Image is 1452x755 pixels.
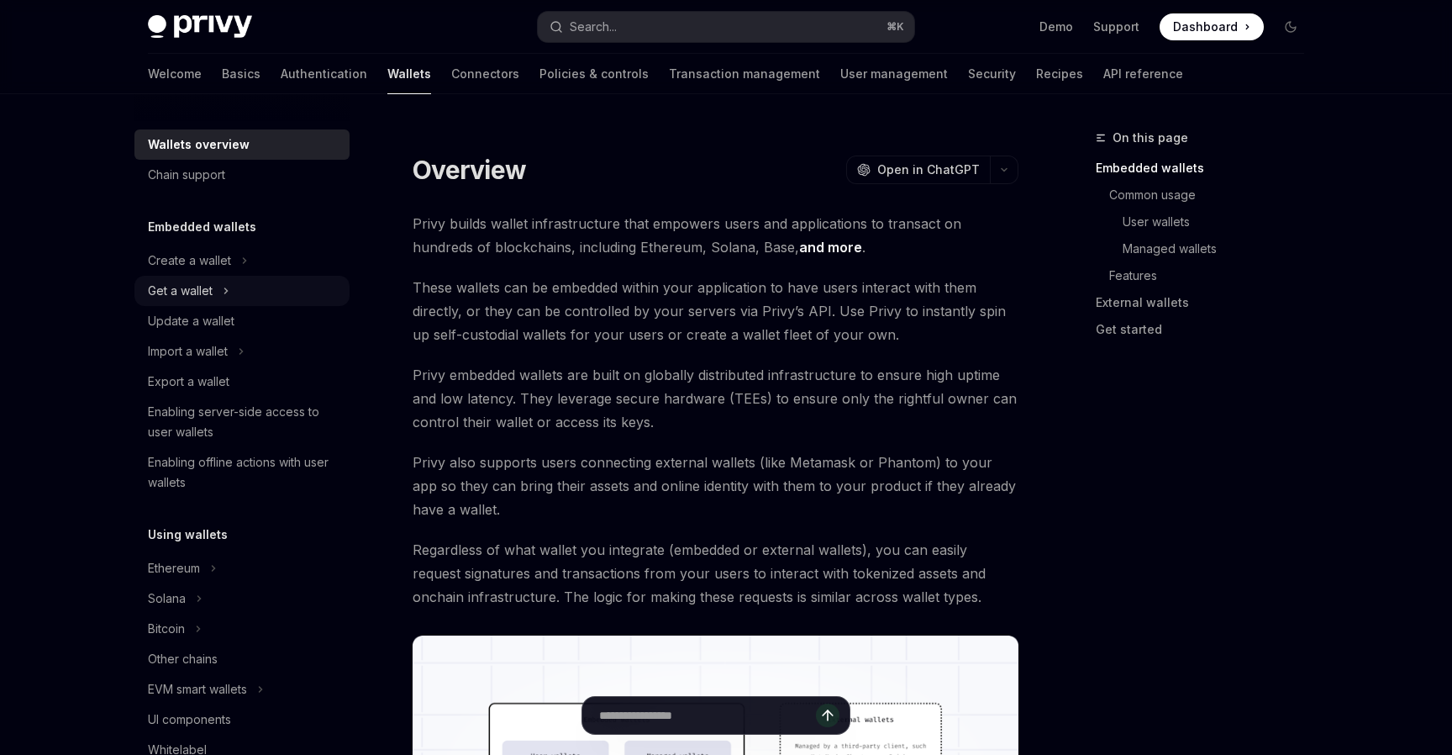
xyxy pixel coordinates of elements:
[539,54,649,94] a: Policies & controls
[451,54,519,94] a: Connectors
[148,251,231,271] div: Create a wallet
[134,447,350,498] a: Enabling offline actions with user wallets
[134,397,350,447] a: Enabling server-side access to user wallets
[134,644,350,674] a: Other chains
[1039,18,1073,35] a: Demo
[148,402,339,442] div: Enabling server-side access to user wallets
[538,12,914,42] button: Open search
[148,311,234,331] div: Update a wallet
[1096,262,1318,289] a: Features
[134,246,350,276] button: Toggle Create a wallet section
[222,54,260,94] a: Basics
[570,17,617,37] div: Search...
[968,54,1016,94] a: Security
[148,452,339,493] div: Enabling offline actions with user wallets
[134,129,350,160] a: Wallets overview
[816,704,839,727] button: Send message
[1096,182,1318,209] a: Common usage
[134,583,350,614] button: Toggle Solana section
[134,336,350,367] button: Toggle Import a wallet section
[148,135,250,155] div: Wallets overview
[1103,54,1183,94] a: API reference
[1096,155,1318,182] a: Embedded wallets
[413,363,1018,434] span: Privy embedded wallets are built on globally distributed infrastructure to ensure high uptime and...
[134,705,350,735] a: UI components
[148,217,256,237] h5: Embedded wallets
[1173,18,1238,35] span: Dashboard
[846,156,990,184] button: Open in ChatGPT
[599,697,816,734] input: Ask a question...
[148,281,213,301] div: Get a wallet
[134,553,350,583] button: Toggle Ethereum section
[1096,289,1318,316] a: External wallets
[148,558,200,578] div: Ethereum
[148,15,252,39] img: dark logo
[413,155,526,185] h1: Overview
[148,589,186,609] div: Solana
[134,367,350,397] a: Export a wallet
[387,54,431,94] a: Wallets
[1113,128,1188,148] span: On this page
[148,341,228,362] div: Import a wallet
[886,20,904,34] span: ⌘ K
[799,239,862,256] a: and more
[669,54,820,94] a: Transaction management
[281,54,367,94] a: Authentication
[134,160,350,190] a: Chain support
[1160,13,1264,40] a: Dashboard
[1096,316,1318,343] a: Get started
[134,276,350,306] button: Toggle Get a wallet section
[134,614,350,644] button: Toggle Bitcoin section
[148,54,202,94] a: Welcome
[148,710,231,730] div: UI components
[413,276,1018,346] span: These wallets can be embedded within your application to have users interact with them directly, ...
[134,674,350,705] button: Toggle EVM smart wallets section
[148,679,247,700] div: EVM smart wallets
[1277,13,1304,40] button: Toggle dark mode
[1093,18,1139,35] a: Support
[1036,54,1083,94] a: Recipes
[877,161,980,178] span: Open in ChatGPT
[148,649,218,669] div: Other chains
[1096,235,1318,262] a: Managed wallets
[413,538,1018,609] span: Regardless of what wallet you integrate (embedded or external wallets), you can easily request si...
[134,306,350,336] a: Update a wallet
[413,451,1018,521] span: Privy also supports users connecting external wallets (like Metamask or Phantom) to your app so t...
[1096,209,1318,235] a: User wallets
[148,165,225,185] div: Chain support
[413,212,1018,259] span: Privy builds wallet infrastructure that empowers users and applications to transact on hundreds o...
[148,525,228,545] h5: Using wallets
[840,54,948,94] a: User management
[148,619,185,639] div: Bitcoin
[148,372,229,392] div: Export a wallet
